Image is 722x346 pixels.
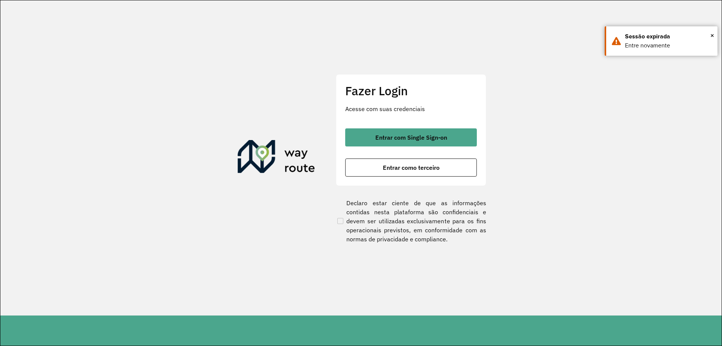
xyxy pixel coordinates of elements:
p: Acesse com suas credenciais [345,104,477,113]
span: Entrar como terceiro [383,165,440,171]
span: Entrar com Single Sign-on [375,134,447,140]
div: Entre novamente [625,41,712,50]
button: Close [710,30,714,41]
div: Sessão expirada [625,32,712,41]
h2: Fazer Login [345,84,477,98]
span: × [710,30,714,41]
button: button [345,159,477,177]
label: Declaro estar ciente de que as informações contidas nesta plataforma são confidenciais e devem se... [336,198,486,244]
img: Roteirizador AmbevTech [238,140,315,176]
button: button [345,128,477,146]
